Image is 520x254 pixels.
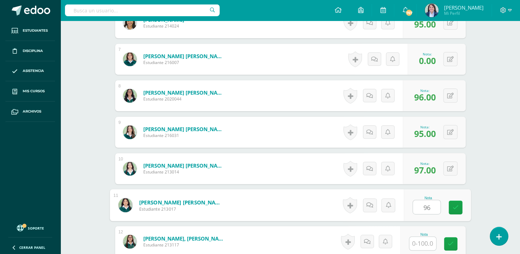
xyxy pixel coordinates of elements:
[414,91,436,103] span: 96.00
[143,133,226,138] span: Estudiante 216031
[143,60,226,65] span: Estudiante 216007
[143,162,226,169] a: [PERSON_NAME] [PERSON_NAME]
[143,169,226,175] span: Estudiante 213014
[409,237,436,250] input: 0-100.0
[444,10,483,16] span: Mi Perfil
[143,96,226,102] span: Estudiante 2020044
[405,9,413,17] span: 767
[414,164,436,176] span: 97.00
[143,89,226,96] a: [PERSON_NAME] [PERSON_NAME]
[414,161,436,166] div: Nota:
[444,4,483,11] span: [PERSON_NAME]
[28,226,44,231] span: Soporte
[65,4,220,16] input: Busca un usuario...
[123,235,137,248] img: 1566b715863e09e5abcb8aa70d59684f.png
[414,125,436,129] div: Nota:
[23,28,48,33] span: Estudiantes
[5,81,55,102] a: Mis cursos
[118,198,132,212] img: 81c5ff103b5356a50bffbde80f5bec6f.png
[143,23,184,29] span: Estudiante 214024
[123,162,137,176] img: 6cc98f2282567af98d954e4206a18671.png
[139,199,224,206] a: [PERSON_NAME] [PERSON_NAME]
[414,128,436,139] span: 95.00
[23,48,43,54] span: Disciplina
[23,88,45,94] span: Mis cursos
[5,61,55,82] a: Asistencia
[425,3,439,17] img: 7189dd0a2475061f524ba7af0511f049.png
[414,18,436,30] span: 95.00
[123,52,137,66] img: 0c5a41cfdde5bb270759eb943fb6abf5.png
[123,125,137,139] img: 440199d59a1bb4a241a9983326ac7319.png
[413,200,440,214] input: 0-100.0
[123,16,137,30] img: c60824b8cfacba7b1b1594c9ac331b9b.png
[8,223,52,232] a: Soporte
[143,235,226,242] a: [PERSON_NAME], [PERSON_NAME]
[419,55,436,66] span: 0.00
[143,242,226,248] span: Estudiante 213117
[143,53,226,60] a: [PERSON_NAME] [PERSON_NAME]
[5,21,55,41] a: Estudiantes
[23,68,44,74] span: Asistencia
[139,206,224,212] span: Estudiante 213017
[143,126,226,133] a: [PERSON_NAME] [PERSON_NAME]
[414,88,436,93] div: Nota:
[5,41,55,61] a: Disciplina
[23,109,41,114] span: Archivos
[123,89,137,103] img: a01f4c67880a69ff8ac373e37573f08f.png
[409,233,439,236] div: Nota
[5,102,55,122] a: Archivos
[412,196,444,200] div: Nota
[419,52,436,56] div: Nota:
[19,245,45,250] span: Cerrar panel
